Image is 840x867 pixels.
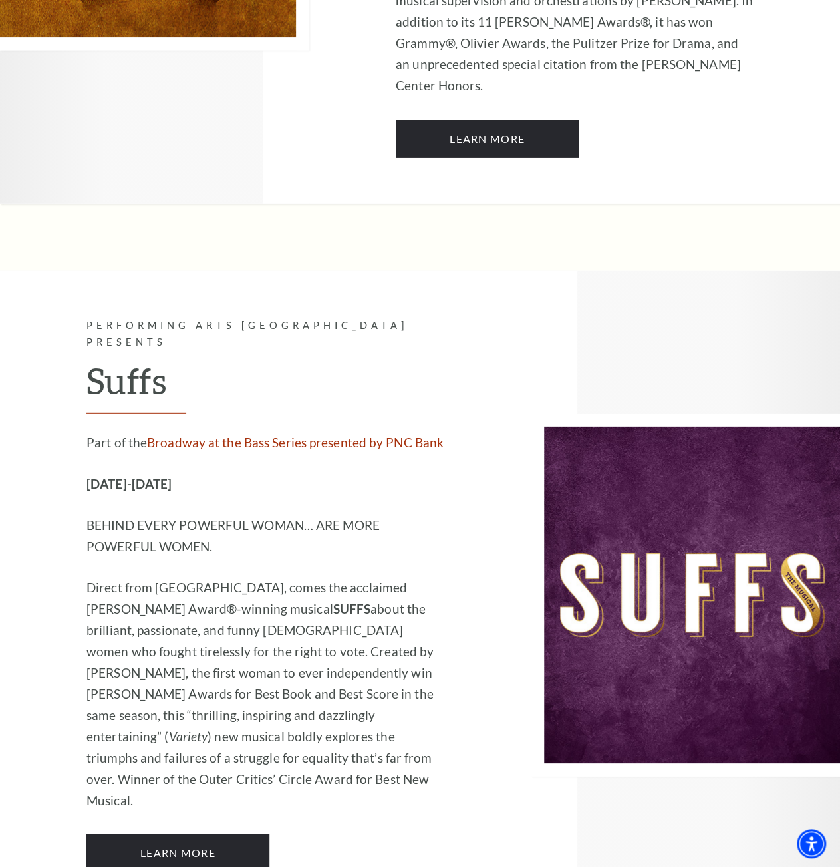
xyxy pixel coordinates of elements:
p: Direct from [GEOGRAPHIC_DATA], comes the acclaimed [PERSON_NAME] Award®-winning musical about the... [86,577,444,811]
div: Accessibility Menu [797,829,826,858]
p: BEHIND EVERY POWERFUL WOMAN… ARE MORE POWERFUL WOMEN. [86,515,444,557]
a: Learn More Hamilton [396,120,579,158]
strong: SUFFS [333,601,371,616]
strong: [DATE]-[DATE] [86,476,172,491]
p: Part of the [86,432,444,453]
p: Performing Arts [GEOGRAPHIC_DATA] Presents [86,318,444,351]
em: Variety [169,729,208,744]
h2: Suffs [86,359,444,414]
img: Performing Arts Fort Worth Presents [531,414,840,777]
a: Broadway at the Bass Series presented by PNC Bank [147,435,444,450]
